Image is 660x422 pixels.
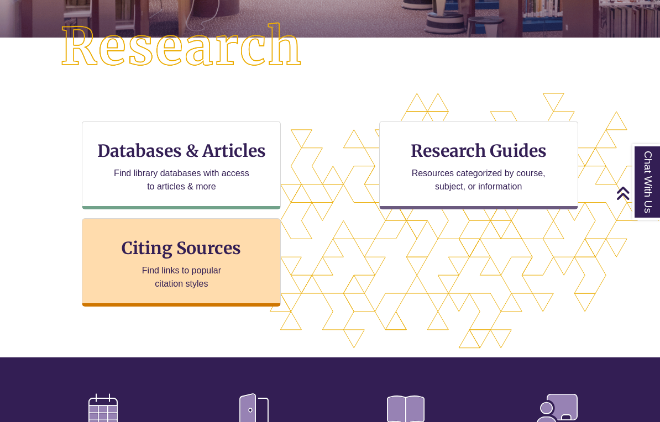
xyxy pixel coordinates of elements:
[82,121,281,209] a: Databases & Articles Find library databases with access to articles & more
[389,140,569,161] h3: Research Guides
[379,121,578,209] a: Research Guides Resources categorized by course, subject, or information
[616,186,657,201] a: Back to Top
[114,238,249,259] h3: Citing Sources
[406,167,551,193] p: Resources categorized by course, subject, or information
[82,218,281,307] a: Citing Sources Find links to popular citation styles
[128,264,235,291] p: Find links to popular citation styles
[91,140,271,161] h3: Databases & Articles
[109,167,254,193] p: Find library databases with access to articles & more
